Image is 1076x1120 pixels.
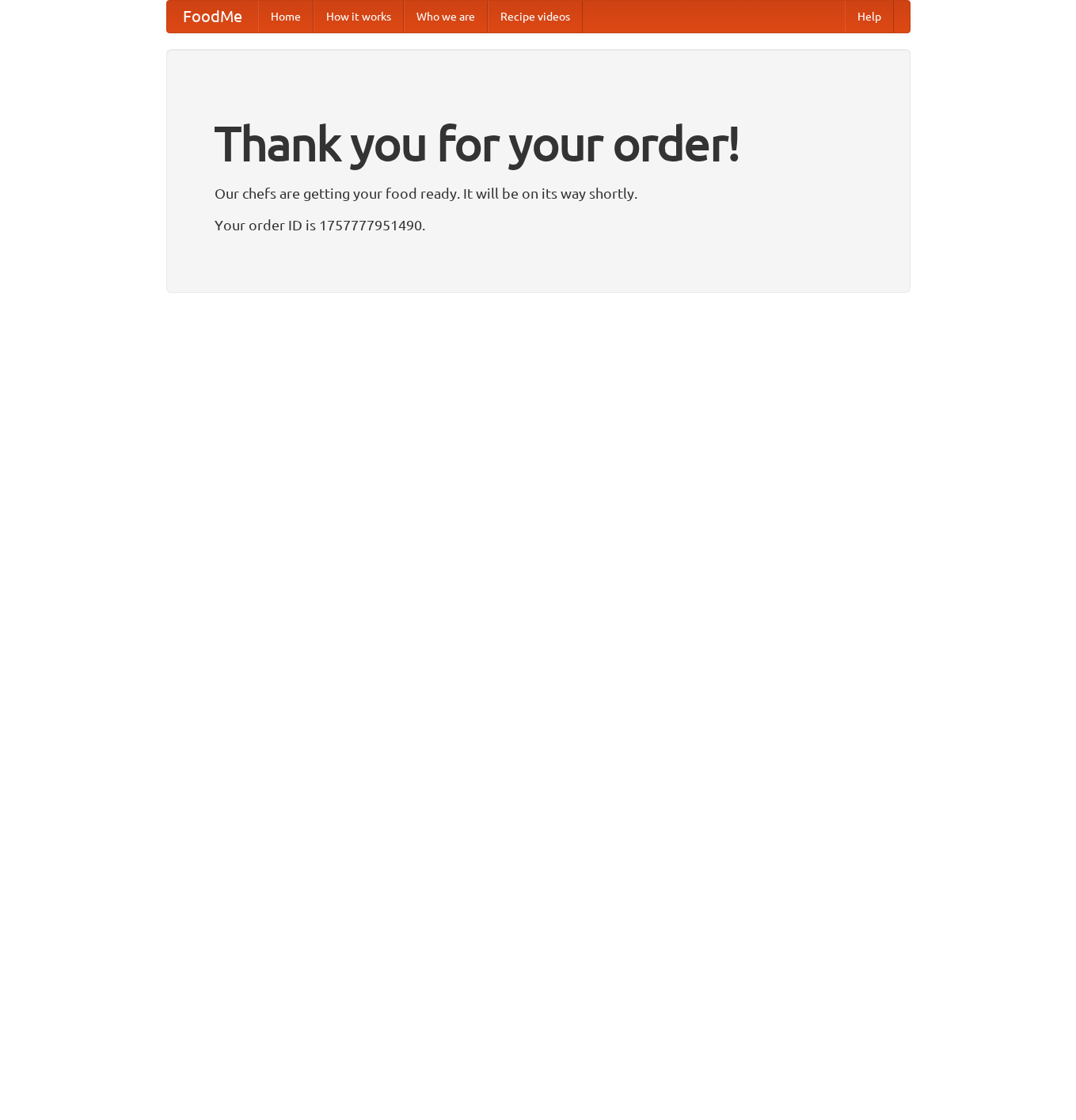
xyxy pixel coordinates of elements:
a: FoodMe [167,1,258,32]
a: Recipe videos [488,1,583,32]
p: Your order ID is 1757777951490. [215,213,862,237]
a: Help [845,1,894,32]
h1: Thank you for your order! [215,105,862,181]
a: Who we are [404,1,488,32]
p: Our chefs are getting your food ready. It will be on its way shortly. [215,181,862,205]
a: How it works [314,1,404,32]
a: Home [258,1,314,32]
